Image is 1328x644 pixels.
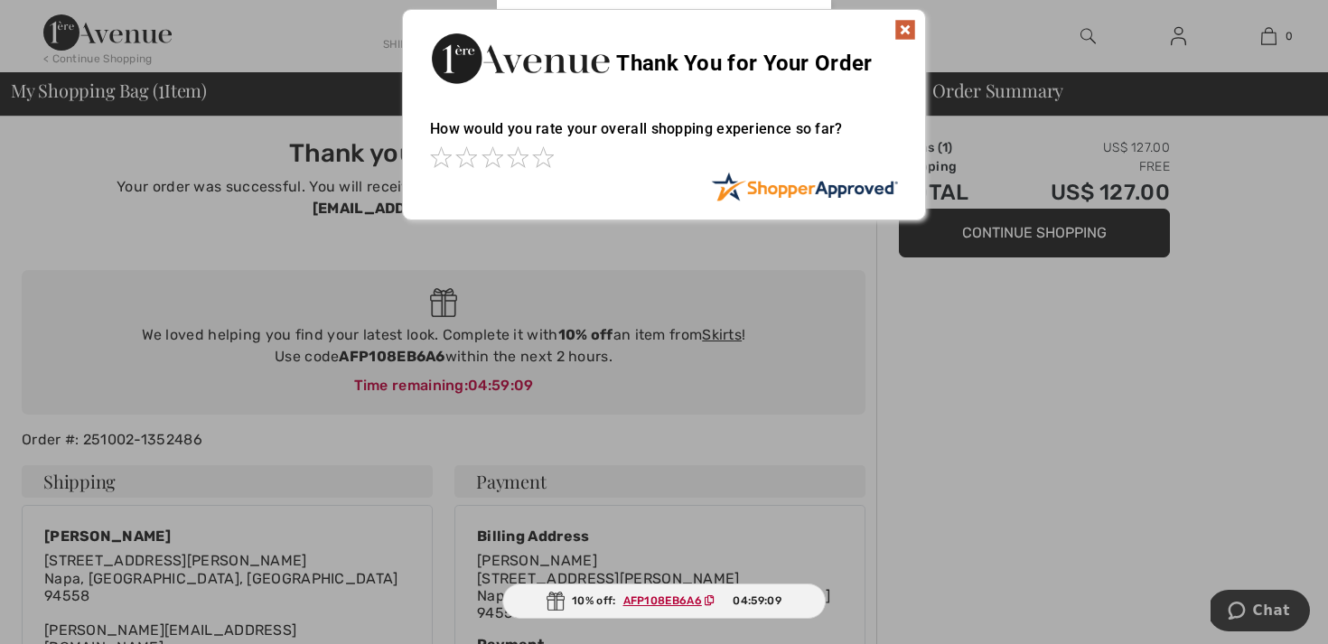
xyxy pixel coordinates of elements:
span: Chat [42,13,79,29]
img: Gift.svg [547,592,565,611]
div: How would you rate your overall shopping experience so far? [430,102,898,172]
div: 10% off: [502,583,826,619]
span: Thank You for Your Order [616,51,872,76]
img: Thank You for Your Order [430,28,611,89]
img: x [894,19,916,41]
span: 04:59:09 [733,593,781,609]
ins: AFP108EB6A6 [623,594,702,607]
